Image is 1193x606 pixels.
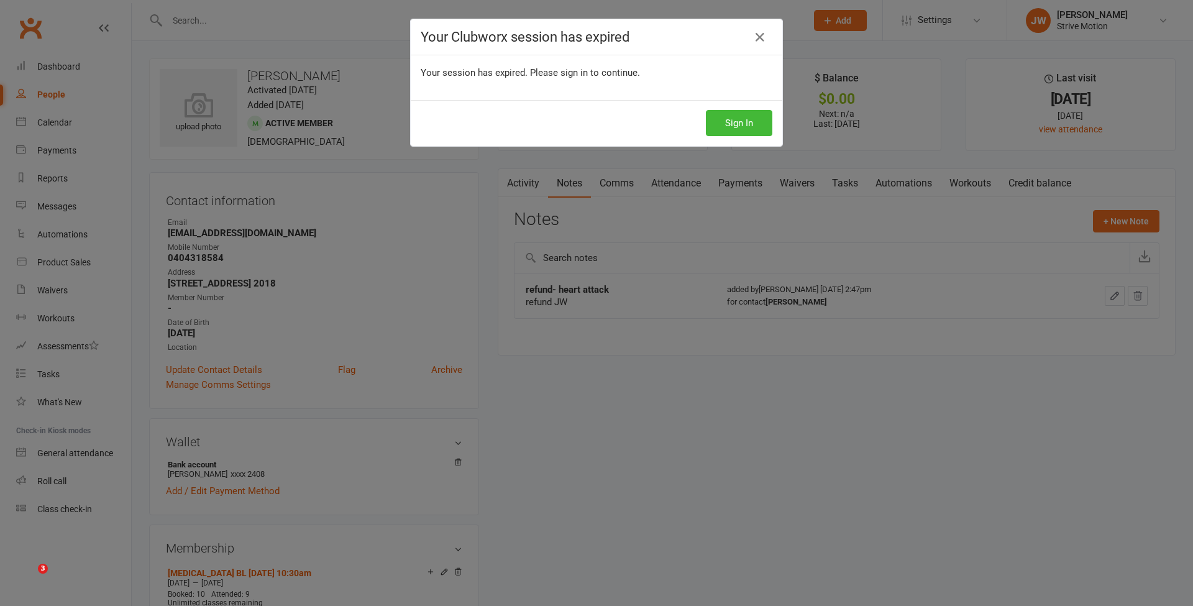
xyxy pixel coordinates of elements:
[421,29,772,45] h4: Your Clubworx session has expired
[706,110,772,136] button: Sign In
[750,27,770,47] a: Close
[421,67,640,78] span: Your session has expired. Please sign in to continue.
[12,564,42,594] iframe: Intercom live chat
[38,564,48,574] span: 3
